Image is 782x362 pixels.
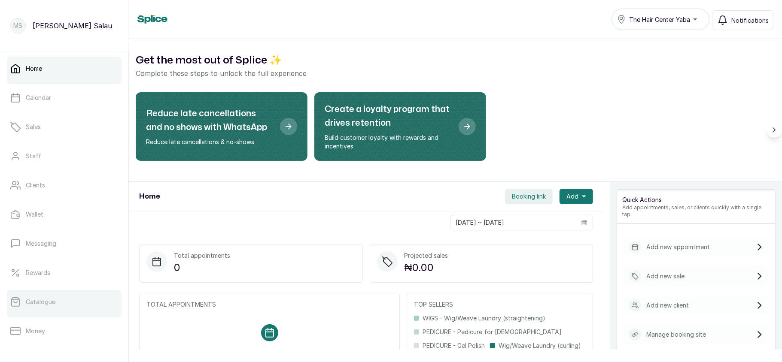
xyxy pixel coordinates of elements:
p: Home [26,64,42,73]
p: Build customer loyalty with rewards and incentives [325,133,452,151]
p: Total appointments [174,251,230,260]
div: Reduce late cancellations and no shows with WhatsApp [136,92,307,161]
p: PEDICURE - Pedicure for [DEMOGRAPHIC_DATA] [423,328,562,336]
p: Staff [26,152,41,160]
p: Rewards [26,268,50,277]
span: Booking link [512,192,546,201]
p: Add appointments, sales, or clients quickly with a single tap. [622,204,770,218]
p: Clients [26,181,45,190]
p: ₦0.00 [405,260,448,275]
button: The Hair Center Yaba [612,9,709,30]
h2: Get the most out of Splice ✨ [136,53,775,68]
p: Wig/Weave Laundry (curling) [499,341,581,350]
a: Money [7,319,122,343]
p: Projected sales [405,251,448,260]
p: Add new sale [646,272,685,281]
p: Wallet [26,210,43,219]
p: Money [26,327,45,335]
p: TOTAL APPOINTMENTS [146,300,393,309]
button: Add [560,189,593,204]
p: Add new appointment [646,243,710,251]
span: The Hair Center Yaba [629,15,690,24]
a: Staff [7,144,122,168]
p: Complete these steps to unlock the full experience [136,68,775,78]
a: Messaging [7,232,122,256]
p: MS [14,21,23,30]
a: Calendar [7,86,122,110]
svg: calendar [581,220,587,226]
a: Wallet [7,202,122,226]
a: Catalogue [7,290,122,314]
p: TOP SELLERS [414,300,586,309]
a: Rewards [7,261,122,285]
p: Reduce late cancellations & no-shows [146,138,273,146]
p: Sales [26,123,41,131]
button: Booking link [505,189,553,204]
a: Home [7,57,122,81]
h1: Home [139,191,160,202]
p: Calendar [26,94,51,102]
button: Notifications [713,10,773,30]
p: 0 [174,260,230,275]
h2: Reduce late cancellations and no shows with WhatsApp [146,107,273,134]
p: [PERSON_NAME] Salau [33,21,112,31]
p: No appointments. Visit your calendar to add some appointments for [DATE] [161,341,378,357]
div: Create a loyalty program that drives retention [314,92,486,161]
button: Scroll right [767,122,782,138]
p: Manage booking site [646,330,706,339]
p: PEDICURE - Gel Polish [423,341,485,350]
a: Clients [7,173,122,197]
span: Notifications [731,16,769,25]
p: Messaging [26,239,56,248]
a: Sales [7,115,122,139]
p: WIGS - Wig/Weave Laundry (straightening) [423,314,545,323]
p: Quick Actions [622,196,770,204]
span: Add [566,192,578,201]
p: Catalogue [26,298,55,306]
p: Add new client [646,301,689,310]
h2: Create a loyalty program that drives retention [325,103,452,130]
input: Select date [451,215,576,230]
